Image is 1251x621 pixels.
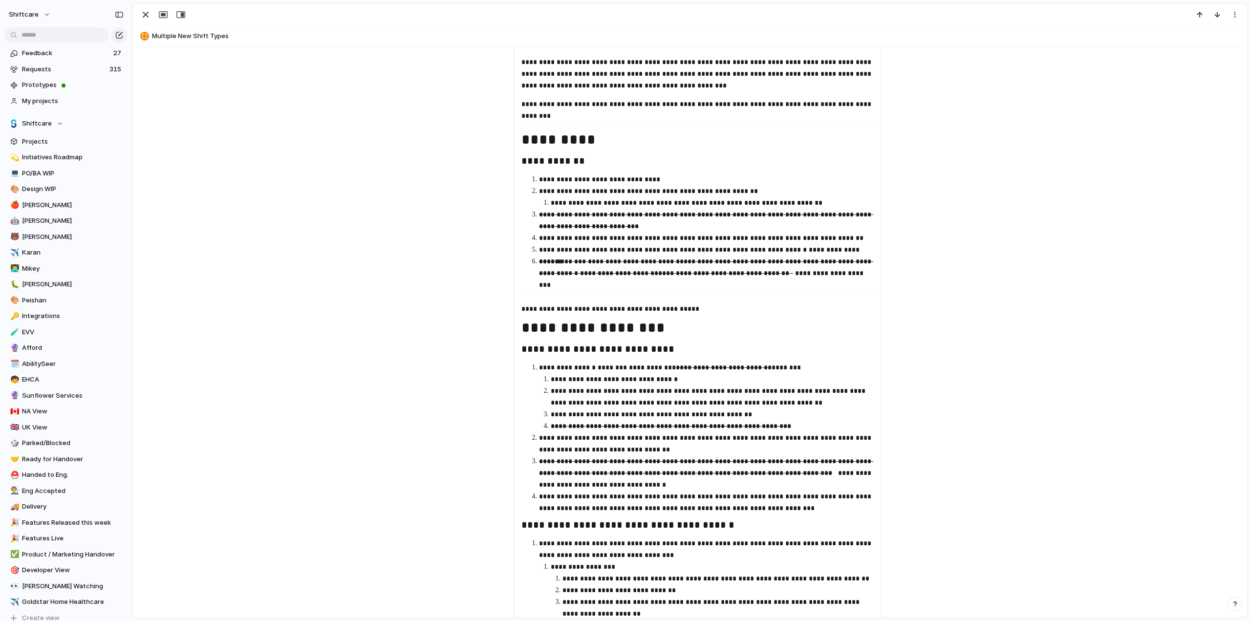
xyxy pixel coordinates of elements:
a: 🧒EHCA [5,372,127,387]
button: 👀 [9,581,19,591]
span: Delivery [22,502,124,512]
a: 🎉Features Live [5,531,127,546]
a: 🎨Design WIP [5,182,127,196]
span: PO/BA WIP [22,169,124,178]
div: 🔮Afford [5,341,127,355]
span: AbilitySeer [22,359,124,369]
a: 🎯Developer View [5,563,127,578]
div: 🍎[PERSON_NAME] [5,198,127,213]
div: 🤝 [10,453,17,465]
span: Requests [22,64,107,74]
span: Sunflower Services [22,391,124,401]
div: 🎨 [10,184,17,195]
div: 🎉 [10,517,17,528]
span: Prototypes [22,80,124,90]
button: 🚚 [9,502,19,512]
span: Parked/Blocked [22,438,124,448]
a: 💻PO/BA WIP [5,166,127,181]
button: 🇨🇦 [9,407,19,416]
button: 💫 [9,152,19,162]
div: 🇬🇧UK View [5,420,127,435]
button: 🎨 [9,184,19,194]
span: Eng Accepted [22,486,124,496]
div: 👨‍💻 [10,263,17,274]
a: 👨‍🏭Eng Accepted [5,484,127,498]
div: 👨‍🏭 [10,485,17,496]
span: Peishan [22,296,124,305]
div: 🎯 [10,565,17,576]
a: 🎲Parked/Blocked [5,436,127,450]
div: 🎨 [10,295,17,306]
span: Goldstar Home Healthcare [22,597,124,607]
span: [PERSON_NAME] [22,279,124,289]
div: ⛑️Handed to Eng. [5,468,127,482]
a: 👨‍💻Mikey [5,261,127,276]
button: 🇬🇧 [9,423,19,432]
a: Prototypes [5,78,127,92]
a: 🔮Sunflower Services [5,388,127,403]
button: 🤖 [9,216,19,226]
a: 🎨Peishan [5,293,127,308]
div: 🍎 [10,199,17,211]
a: 🗓️AbilitySeer [5,357,127,371]
div: 🇬🇧 [10,422,17,433]
span: NA View [22,407,124,416]
a: ✅Product / Marketing Handover [5,547,127,562]
span: EHCA [22,375,124,385]
a: 🤝Ready for Handover [5,452,127,467]
span: Multiple New Shift Types [152,31,1243,41]
span: Handed to Eng. [22,470,124,480]
div: 🇨🇦 [10,406,17,417]
div: 🤖 [10,215,17,227]
div: 🚚 [10,501,17,513]
div: 🧒 [10,374,17,385]
div: 🐛 [10,279,17,290]
a: Feedback27 [5,46,127,61]
div: 🔮 [10,343,17,354]
a: 🚚Delivery [5,499,127,514]
div: 🎲 [10,438,17,449]
button: 🗓️ [9,359,19,369]
button: ✈️ [9,597,19,607]
button: ✈️ [9,248,19,257]
div: 🧪EVV [5,325,127,340]
span: Mikey [22,264,124,274]
a: 🎉Features Released this week [5,515,127,530]
div: 👀 [10,580,17,592]
div: 🔮 [10,390,17,401]
button: 👨‍💻 [9,264,19,274]
div: ✅ [10,549,17,560]
button: 🔮 [9,391,19,401]
a: 🐛[PERSON_NAME] [5,277,127,292]
a: 🔑Integrations [5,309,127,323]
button: 🐛 [9,279,19,289]
span: [PERSON_NAME] [22,216,124,226]
span: Product / Marketing Handover [22,550,124,559]
div: 🐻 [10,231,17,242]
button: 🧪 [9,327,19,337]
a: 🇨🇦NA View [5,404,127,419]
span: [PERSON_NAME] Watching [22,581,124,591]
button: shiftcare [4,7,56,22]
button: 💻 [9,169,19,178]
span: [PERSON_NAME] [22,232,124,242]
div: 🧪 [10,326,17,338]
div: 💫 [10,152,17,163]
button: 🎲 [9,438,19,448]
span: Feedback [22,48,110,58]
button: 🎉 [9,534,19,543]
span: [PERSON_NAME] [22,200,124,210]
button: ⛑️ [9,470,19,480]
